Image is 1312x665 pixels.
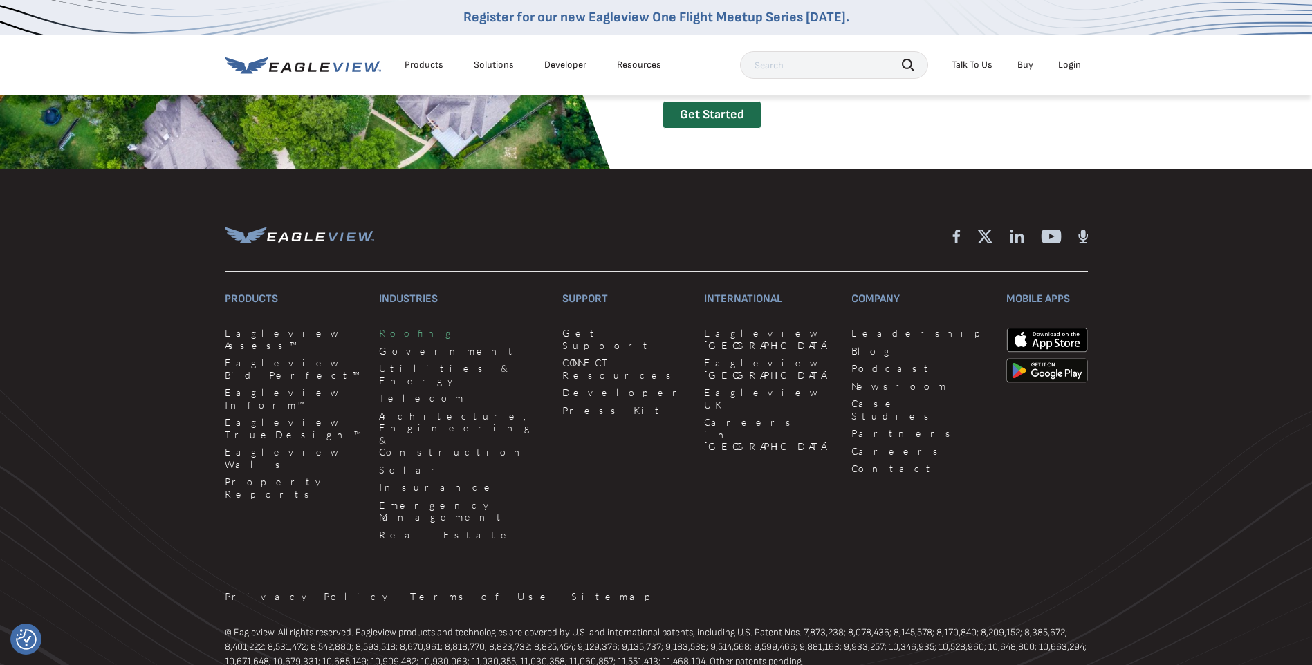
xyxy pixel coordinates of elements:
[225,590,394,603] a: Privacy Policy
[463,9,849,26] a: Register for our new Eagleview One Flight Meetup Series [DATE].
[225,386,362,411] a: Eagleview Inform™
[225,357,362,381] a: Eagleview Bid Perfect™
[1058,59,1081,71] div: Login
[379,481,546,494] a: Insurance
[405,59,443,71] div: Products
[225,327,362,351] a: Eagleview Assess™
[562,404,687,417] a: Press Kit
[1017,59,1033,71] a: Buy
[851,380,990,393] a: Newsroom
[225,446,362,470] a: Eagleview Walls
[704,288,835,310] h3: International
[1006,327,1088,353] img: apple-app-store.png
[851,327,990,339] a: Leadership
[663,101,761,129] div: Get Started
[1006,358,1088,383] img: google-play-store_b9643a.png
[851,427,990,440] a: Partners
[562,327,687,351] a: Get Support
[851,288,990,310] h3: Company
[562,357,687,381] a: CONNECT Resources
[379,288,546,310] h3: Industries
[225,476,362,500] a: Property Reports
[16,629,37,650] img: Revisit consent button
[379,327,546,339] a: Roofing
[851,345,990,357] a: Blog
[379,362,546,386] a: Utilities & Energy
[851,445,990,458] a: Careers
[379,529,546,541] a: Real Estate
[851,397,990,422] a: Case Studies
[617,59,661,71] div: Resources
[410,590,555,603] a: Terms of Use
[562,386,687,399] a: Developer
[16,629,37,650] button: Consent Preferences
[379,392,546,404] a: Telecom
[704,386,835,411] a: Eagleview UK
[379,464,546,476] a: Solar
[1006,288,1088,310] h3: Mobile Apps
[379,345,546,357] a: Government
[704,327,835,351] a: Eagleview [GEOGRAPHIC_DATA]
[379,410,546,458] a: Architecture, Engineering & Construction
[740,51,928,79] input: Search
[474,59,514,71] div: Solutions
[851,462,990,475] a: Contact
[562,288,687,310] h3: Support
[571,590,660,603] a: Sitemap
[851,362,990,375] a: Podcast
[544,59,586,71] a: Developer
[704,416,835,453] a: Careers in [GEOGRAPHIC_DATA]
[225,416,362,440] a: Eagleview TrueDesign™
[379,499,546,523] a: Emergency Management
[704,357,835,381] a: Eagleview [GEOGRAPHIC_DATA]
[225,288,362,310] h3: Products
[952,59,992,71] div: Talk To Us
